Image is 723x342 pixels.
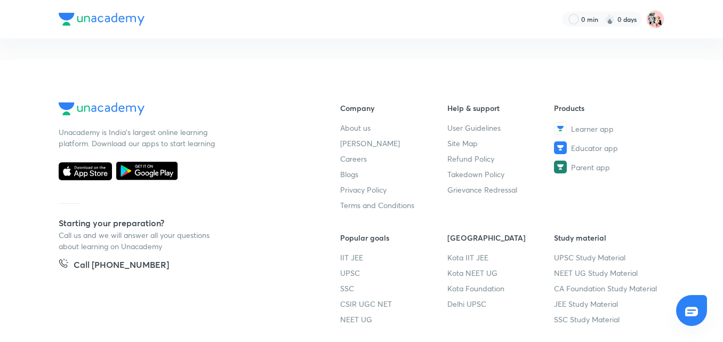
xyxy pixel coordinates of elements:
a: Kota IIT JEE [447,252,555,263]
a: Educator app [554,141,661,154]
span: Careers [340,153,367,164]
img: Learner app [554,122,567,135]
a: Careers [340,153,447,164]
a: IIT JEE [340,252,447,263]
p: Unacademy is India’s largest online learning platform. Download our apps to start learning [59,126,219,149]
a: Refund Policy [447,153,555,164]
a: Call [PHONE_NUMBER] [59,258,169,273]
a: Takedown Policy [447,169,555,180]
img: Educator app [554,141,567,154]
span: Learner app [571,123,614,134]
a: NEET UG [340,314,447,325]
img: Company Logo [59,13,144,26]
span: Parent app [571,162,610,173]
img: Parent app [554,161,567,173]
h6: Company [340,102,447,114]
a: [PERSON_NAME] [340,138,447,149]
a: Parent app [554,161,661,173]
a: Terms and Conditions [340,200,447,211]
a: CA Foundation Study Material [554,283,661,294]
a: CSIR UGC NET [340,298,447,309]
a: Kota NEET UG [447,267,555,279]
h5: Starting your preparation? [59,217,306,229]
a: Site Map [447,138,555,149]
h6: [GEOGRAPHIC_DATA] [447,232,555,243]
a: User Guidelines [447,122,555,133]
img: streak [605,14,615,25]
img: Company Logo [59,102,144,115]
a: About us [340,122,447,133]
h6: Study material [554,232,661,243]
a: Company Logo [59,102,306,118]
a: Delhi UPSC [447,298,555,309]
a: SSC [340,283,447,294]
h6: Popular goals [340,232,447,243]
a: Blogs [340,169,447,180]
a: Grievance Redressal [447,184,555,195]
p: Call us and we will answer all your questions about learning on Unacademy [59,229,219,252]
a: Learner app [554,122,661,135]
h5: Call [PHONE_NUMBER] [74,258,169,273]
a: JEE Study Material [554,298,661,309]
a: NEET UG Study Material [554,267,661,279]
a: SSC Study Material [554,314,661,325]
a: UPSC Study Material [554,252,661,263]
a: Privacy Policy [340,184,447,195]
a: UPSC [340,267,447,279]
a: Kota Foundation [447,283,555,294]
span: Educator app [571,142,618,154]
h6: Products [554,102,661,114]
img: TANVI CHATURVEDI [646,10,664,28]
h6: Help & support [447,102,555,114]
